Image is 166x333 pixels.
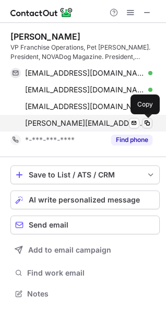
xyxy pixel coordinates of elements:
span: Add to email campaign [28,246,111,254]
button: Notes [10,287,160,301]
button: AI write personalized message [10,191,160,209]
button: Reveal Button [111,135,152,145]
span: AI write personalized message [29,196,140,204]
div: Save to List / ATS / CRM [29,171,141,179]
span: [EMAIL_ADDRESS][DOMAIN_NAME] [25,85,145,94]
img: ContactOut v5.3.10 [10,6,73,19]
button: Find work email [10,266,160,280]
button: Add to email campaign [10,241,160,259]
span: Find work email [27,268,156,278]
span: [PERSON_NAME][EMAIL_ADDRESS][DOMAIN_NAME] [25,118,145,128]
button: Send email [10,216,160,234]
button: save-profile-one-click [10,165,160,184]
span: Notes [27,289,156,299]
span: [EMAIL_ADDRESS][DOMAIN_NAME] [25,102,145,111]
div: VP Franchise Operations, Pet [PERSON_NAME]. President, NOVADog Magazine. President, [PERSON_NAME]... [10,43,160,62]
span: Send email [29,221,68,229]
span: [EMAIL_ADDRESS][DOMAIN_NAME] [25,68,145,78]
div: [PERSON_NAME] [10,31,80,42]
